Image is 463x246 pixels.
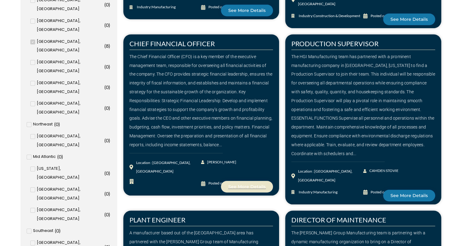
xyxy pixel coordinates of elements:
span: ) [109,64,110,69]
span: [GEOGRAPHIC_DATA], [GEOGRAPHIC_DATA] [37,132,103,150]
div: The HGI Manufacturing team has partnered with a prominent manufacturing company in [GEOGRAPHIC_DA... [291,52,435,158]
span: ( [104,64,106,69]
span: ( [104,191,106,196]
span: 0 [59,154,62,159]
span: See More Details [228,184,266,189]
span: ) [109,137,110,143]
a: See More Details [383,13,435,25]
span: ) [58,121,60,127]
span: 0 [106,137,109,143]
span: See More Details [228,8,266,13]
span: ( [104,43,106,49]
span: 0 [106,84,109,90]
span: ( [57,154,59,159]
span: ) [109,170,110,176]
span: 0 [56,228,59,233]
span: 0 [56,121,58,127]
a: See More Details [383,190,435,201]
span: ( [104,2,106,7]
span: ) [109,191,110,196]
span: ( [104,84,106,90]
span: [GEOGRAPHIC_DATA], [GEOGRAPHIC_DATA] [37,58,103,76]
a: CHIEF FINANCIAL OFFICER [129,39,215,48]
span: ) [109,211,110,217]
span: 0 [106,22,109,28]
span: ) [59,228,61,233]
span: ( [104,211,106,217]
span: [PERSON_NAME] [206,158,236,167]
a: CAMDEN STOVIE [363,166,399,175]
span: ) [109,84,110,90]
span: [GEOGRAPHIC_DATA], [GEOGRAPHIC_DATA] [37,37,103,55]
span: 0 [106,211,109,217]
span: Southeast [33,226,53,235]
div: The Chief Financial Officer (CFO) is a key member of the executive management team, responsible f... [129,52,273,149]
a: See More Details [221,5,273,16]
span: CAMDEN STOVIE [368,166,398,175]
span: 0 [106,105,109,111]
span: 0 [106,191,109,196]
a: PRODUCTION SUPERVISOR [291,39,379,48]
span: [GEOGRAPHIC_DATA], [GEOGRAPHIC_DATA] [37,206,103,223]
span: ( [104,22,106,28]
span: 0 [106,170,109,176]
span: ) [109,43,110,49]
span: [GEOGRAPHIC_DATA], [GEOGRAPHIC_DATA] [37,99,103,117]
span: ) [62,154,63,159]
span: ( [55,228,56,233]
a: [PERSON_NAME] [201,158,237,167]
span: ( [54,121,56,127]
span: [GEOGRAPHIC_DATA], [GEOGRAPHIC_DATA] [37,79,103,96]
span: See More Details [390,193,428,198]
span: [GEOGRAPHIC_DATA], [GEOGRAPHIC_DATA] [37,17,103,34]
span: Mid Atlantic [33,152,56,161]
span: ) [109,22,110,28]
span: ) [109,105,110,111]
a: See More Details [221,181,273,192]
span: 0 [106,2,109,7]
a: PLANT ENGINEER [129,216,185,224]
span: 0 [106,64,109,69]
span: See More Details [390,17,428,21]
span: [GEOGRAPHIC_DATA], [GEOGRAPHIC_DATA] [37,185,103,203]
span: ( [104,137,106,143]
a: DIRECTOR OF MAINTENANCE [291,216,386,224]
span: [US_STATE], [GEOGRAPHIC_DATA] [37,164,103,182]
span: 8 [106,43,109,49]
div: Location : [GEOGRAPHIC_DATA], [GEOGRAPHIC_DATA] [136,158,201,176]
div: Location : [GEOGRAPHIC_DATA], [GEOGRAPHIC_DATA] [298,167,363,185]
span: ( [104,105,106,111]
span: Northeast [33,120,53,129]
span: ) [109,2,110,7]
span: ( [104,170,106,176]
